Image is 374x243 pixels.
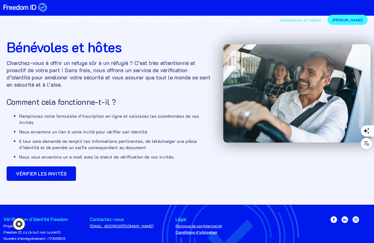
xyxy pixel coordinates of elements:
strong: Vérifier les invités [16,170,67,177]
a: Communiqués [82,12,123,26]
a: Cookie settings [13,218,25,230]
strong: Bénévoles et hôtes [280,17,321,23]
li: Nous enverrons un lien à votre invité pour vérifier son identité [19,129,211,138]
strong: Réfugié [252,17,268,23]
a: [PERSON_NAME] [328,15,368,25]
li: Remplissez notre formulaire d’inscription en ligne et saisissez les coordonnées de vos invités [19,113,211,129]
strong: Bénévoles et hôtes [7,38,122,56]
a: Réfugié [246,12,274,26]
div: Vérification d’identité Freedom [3,216,68,223]
a: [EMAIL_ADDRESS][DOMAIN_NAME] [90,223,154,228]
a: Comment cela fonctionne-t-il ? [123,12,202,26]
font: Projet du : Freedom ID z.s (à but non lucratif) Numéro d’enregistrement : 17365805 [3,223,65,241]
h2: Cherchez-vous à offrir un refuge sûr à un réfugié ? C’est très attentionné et proactif de votre p... [7,59,211,88]
strong: Qui sommes-nous [39,17,76,23]
font: Comment cela fonctionne-t-il ? [130,17,195,23]
li: Il leur sera demandé de remplir les informations pertinentes, de télécharger une pièce d’identité... [19,138,211,154]
li: Nous vous enverrons un e-mail avec le statut de vérification de vos invités. [19,154,211,163]
div: Légal [176,216,222,223]
a: Conditions d’utilisation [176,229,217,235]
a: ONG et aidants [202,12,246,26]
a: Politique de confidentialité [176,223,222,228]
a: Vérifier les invités [7,166,76,181]
strong: ONG et aidants [208,17,240,23]
a: Bénévoles et hôtes [274,12,328,26]
a: Qui sommes-nous [32,12,82,26]
font: Communiqués [89,17,117,23]
div: Contactez-nous [90,216,154,223]
h3: Comment cela fonctionne-t-il ? [7,98,211,106]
